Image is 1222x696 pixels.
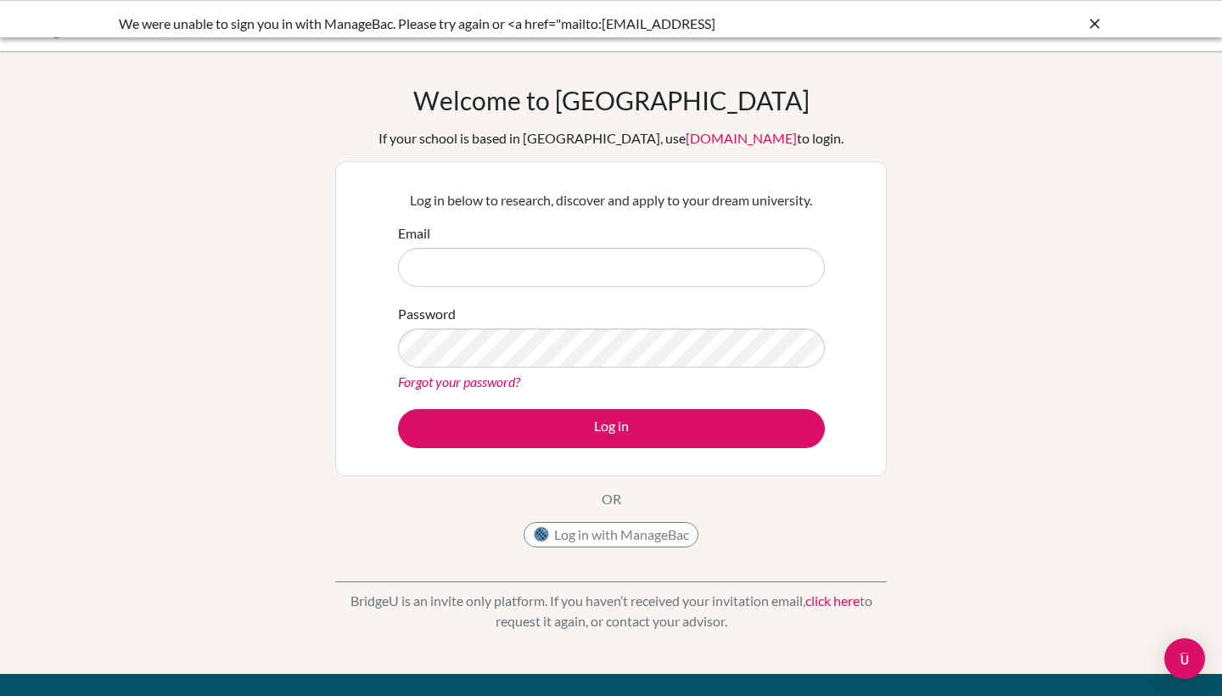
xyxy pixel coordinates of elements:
[398,223,430,244] label: Email
[119,14,849,54] div: We were unable to sign you in with ManageBac. Please try again or <a href="mailto:[EMAIL_ADDRESS]...
[335,591,887,631] p: BridgeU is an invite only platform. If you haven’t received your invitation email, to request it ...
[398,190,825,210] p: Log in below to research, discover and apply to your dream university.
[686,130,797,146] a: [DOMAIN_NAME]
[398,373,520,390] a: Forgot your password?
[805,592,860,609] a: click here
[398,409,825,448] button: Log in
[413,85,810,115] h1: Welcome to [GEOGRAPHIC_DATA]
[524,522,698,547] button: Log in with ManageBac
[602,489,621,509] p: OR
[398,304,456,324] label: Password
[378,128,844,149] div: If your school is based in [GEOGRAPHIC_DATA], use to login.
[1164,638,1205,679] div: Open Intercom Messenger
